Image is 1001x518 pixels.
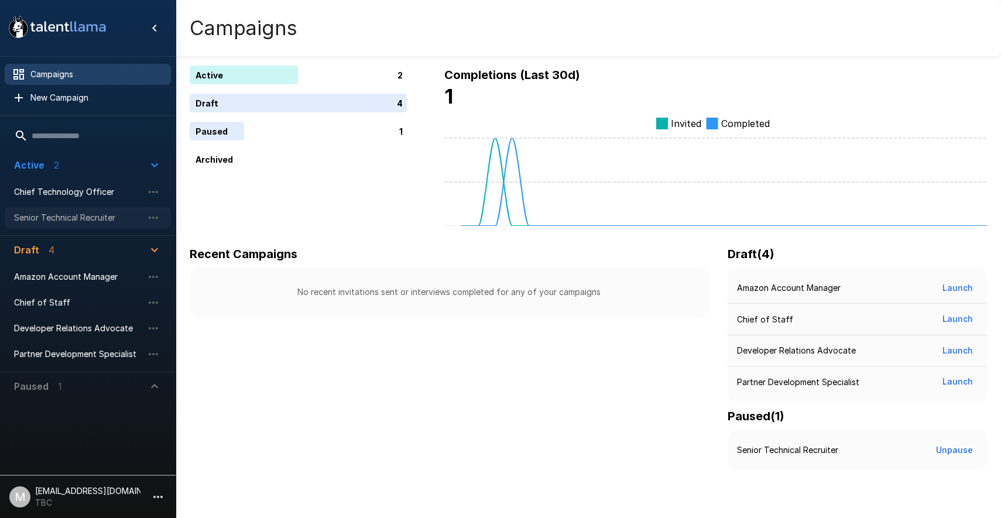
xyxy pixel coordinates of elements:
b: Paused ( 1 ) [728,409,784,423]
p: Amazon Account Manager [737,282,841,294]
p: Developer Relations Advocate [737,345,856,356]
b: 1 [444,84,453,108]
button: Unpause [931,440,978,461]
b: Draft ( 4 ) [728,247,774,261]
p: Chief of Staff [737,314,793,325]
button: Launch [938,277,978,299]
p: Senior Technical Recruiter [737,444,838,456]
p: Partner Development Specialist [737,376,859,388]
button: Launch [938,308,978,330]
p: 2 [397,69,403,81]
p: 1 [399,125,403,138]
button: Launch [938,340,978,362]
button: Launch [938,371,978,393]
b: Completions (Last 30d) [444,68,580,82]
p: 4 [397,97,403,109]
h4: Campaigns [190,16,297,40]
b: Recent Campaigns [190,247,297,261]
p: No recent invitations sent or interviews completed for any of your campaigns [208,286,690,298]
